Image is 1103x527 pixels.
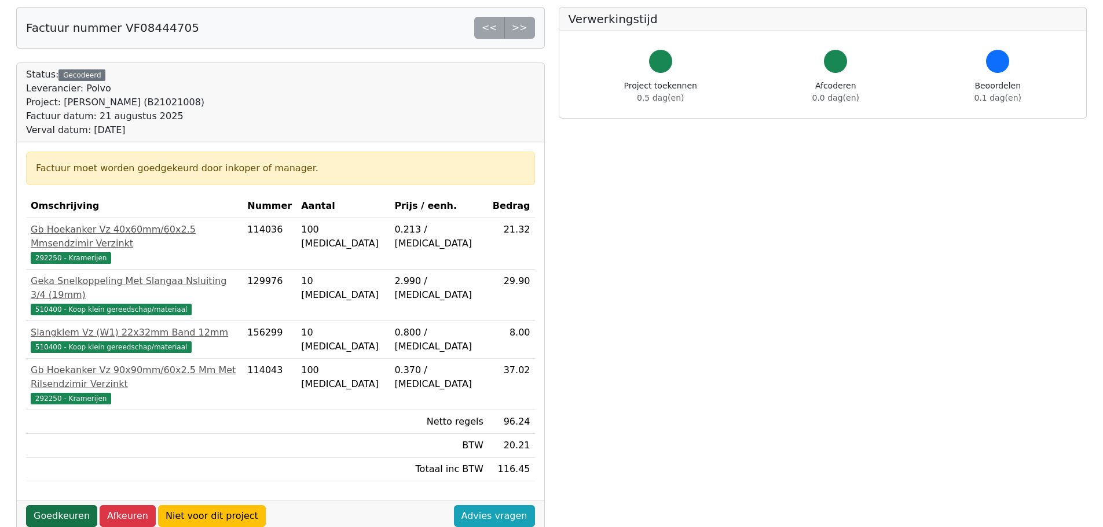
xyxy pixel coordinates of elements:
td: BTW [390,434,488,458]
a: Gb Hoekanker Vz 90x90mm/60x2.5 Mm Met Rilsendzimir Verzinkt292250 - Kramerijen [31,363,238,405]
div: 10 [MEDICAL_DATA] [301,326,385,353]
h5: Verwerkingstijd [569,12,1078,26]
div: Status: [26,68,204,137]
a: Goedkeuren [26,505,97,527]
th: Nummer [243,194,296,218]
div: Gb Hoekanker Vz 90x90mm/60x2.5 Mm Met Rilsendzimir Verzinkt [31,363,238,391]
td: 8.00 [488,321,535,359]
div: 2.990 / [MEDICAL_DATA] [394,274,483,302]
td: 20.21 [488,434,535,458]
span: 0.1 dag(en) [974,93,1021,102]
div: Project: [PERSON_NAME] (B21021008) [26,95,204,109]
span: 292250 - Kramerijen [31,393,111,404]
span: 0.0 dag(en) [812,93,859,102]
a: Gb Hoekanker Vz 40x60mm/60x2.5 Mmsendzimir Verzinkt292250 - Kramerijen [31,223,238,264]
td: 21.32 [488,218,535,270]
div: Factuur datum: 21 augustus 2025 [26,109,204,123]
span: 510400 - Koop klein gereedschap/materiaal [31,341,192,353]
div: Geka Snelkoppeling Met Slangaa Nsluiting 3/4 (19mm) [31,274,238,302]
td: 156299 [243,321,296,359]
div: 0.213 / [MEDICAL_DATA] [394,223,483,250]
div: Project toekennen [624,80,697,104]
h5: Factuur nummer VF08444705 [26,21,199,35]
th: Omschrijving [26,194,243,218]
div: 10 [MEDICAL_DATA] [301,274,385,302]
th: Prijs / eenh. [390,194,488,218]
th: Bedrag [488,194,535,218]
div: Slangklem Vz (W1) 22x32mm Band 12mm [31,326,238,340]
a: Afkeuren [100,505,156,527]
div: Leverancier: Polvo [26,82,204,95]
div: 100 [MEDICAL_DATA] [301,363,385,391]
span: 0.5 dag(en) [637,93,684,102]
a: Slangklem Vz (W1) 22x32mm Band 12mm510400 - Koop klein gereedschap/materiaal [31,326,238,353]
a: Niet voor dit project [158,505,266,527]
span: 292250 - Kramerijen [31,252,111,264]
td: Totaal inc BTW [390,458,488,481]
div: Factuur moet worden goedgekeurd door inkoper of manager. [36,161,525,175]
td: 96.24 [488,410,535,434]
td: 116.45 [488,458,535,481]
div: Gecodeerd [58,69,105,81]
span: 510400 - Koop klein gereedschap/materiaal [31,304,192,315]
div: 0.370 / [MEDICAL_DATA] [394,363,483,391]
td: 37.02 [488,359,535,410]
a: Advies vragen [454,505,535,527]
a: Geka Snelkoppeling Met Slangaa Nsluiting 3/4 (19mm)510400 - Koop klein gereedschap/materiaal [31,274,238,316]
div: Gb Hoekanker Vz 40x60mm/60x2.5 Mmsendzimir Verzinkt [31,223,238,250]
div: Verval datum: [DATE] [26,123,204,137]
div: 0.800 / [MEDICAL_DATA] [394,326,483,353]
div: Afcoderen [812,80,859,104]
td: 114043 [243,359,296,410]
div: 100 [MEDICAL_DATA] [301,223,385,250]
td: 29.90 [488,270,535,321]
th: Aantal [296,194,390,218]
td: 129976 [243,270,296,321]
div: Beoordelen [974,80,1021,104]
td: 114036 [243,218,296,270]
td: Netto regels [390,410,488,434]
